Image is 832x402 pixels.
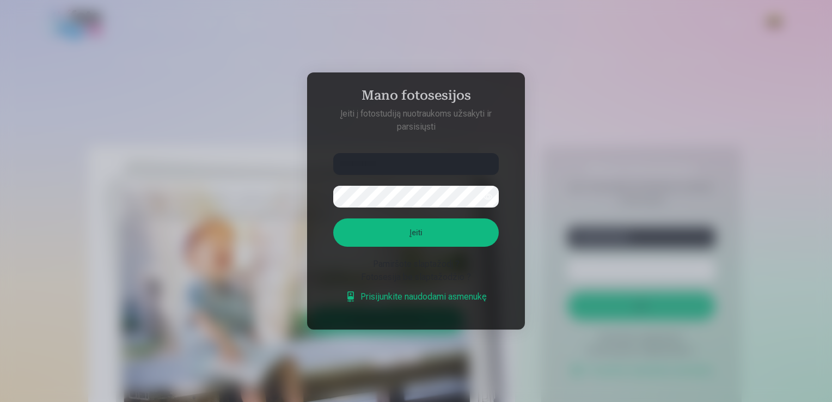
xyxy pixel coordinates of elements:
a: Prisijunkite naudodami asmenukę [345,290,487,303]
h4: Mano fotosesijos [322,88,510,107]
button: Įeiti [333,218,499,247]
div: Pamiršote slaptažodį ? [333,258,499,271]
div: Fotosesija be slaptažodžio ? [333,271,499,284]
p: Įeiti į fotostudiją nuotraukoms užsakyti ir parsisiųsti [322,107,510,133]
